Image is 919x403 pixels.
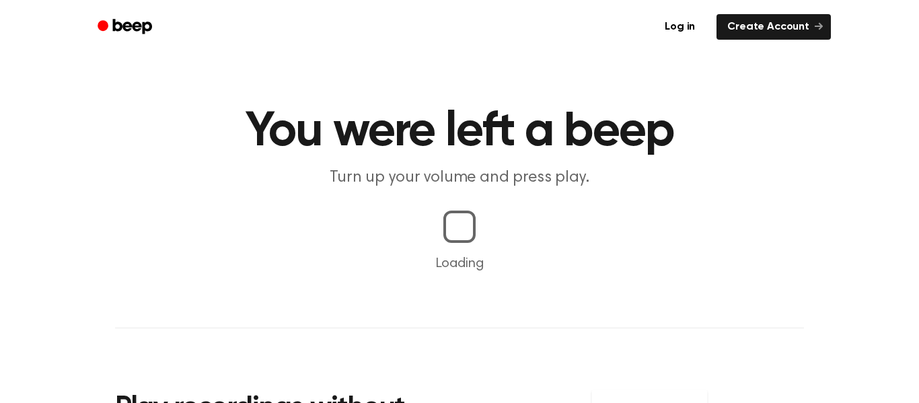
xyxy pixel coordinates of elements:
[16,254,903,274] p: Loading
[88,14,164,40] a: Beep
[201,167,718,189] p: Turn up your volume and press play.
[716,14,831,40] a: Create Account
[651,11,708,42] a: Log in
[115,108,804,156] h1: You were left a beep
